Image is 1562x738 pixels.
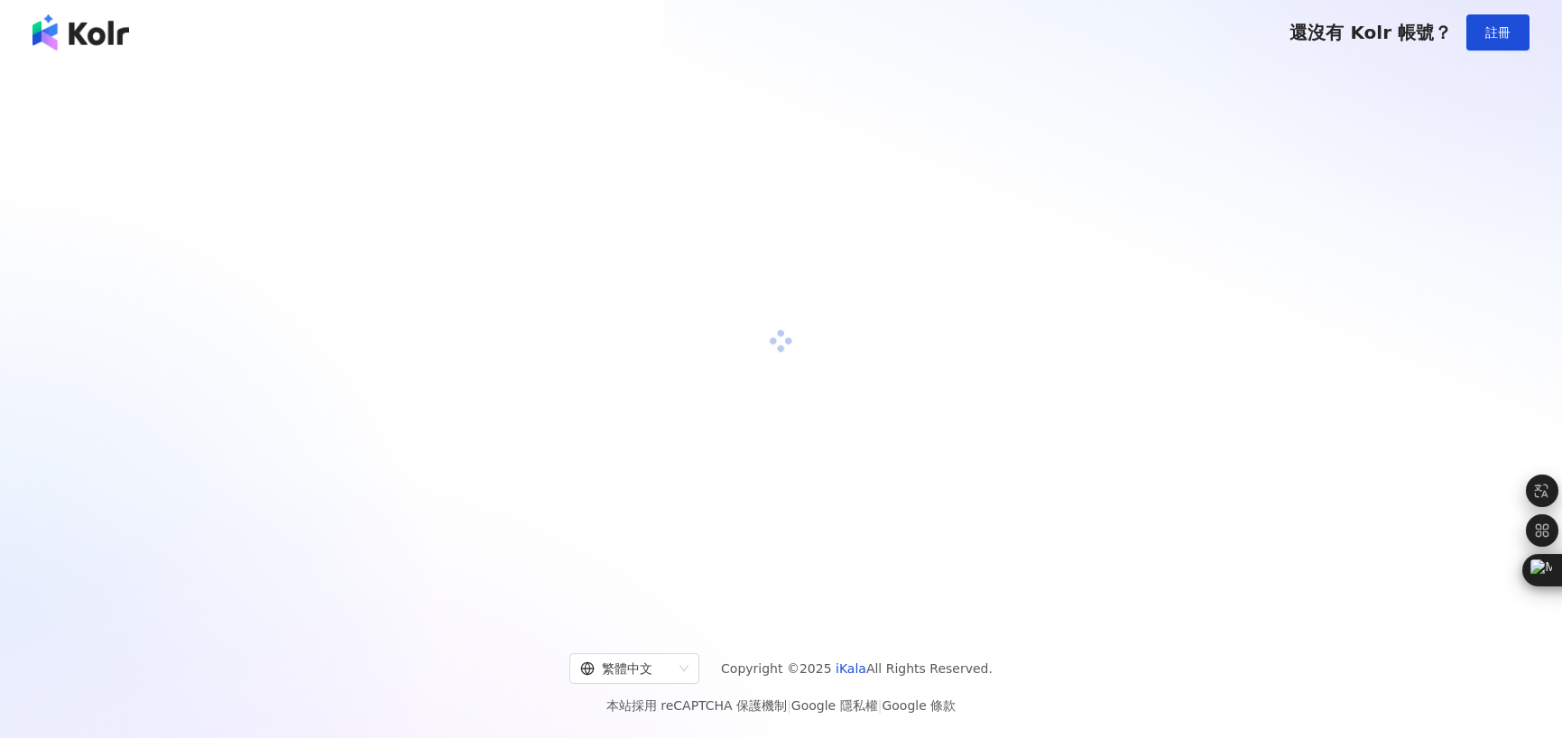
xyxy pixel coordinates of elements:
[882,698,956,713] a: Google 條款
[580,654,672,683] div: 繁體中文
[1289,22,1452,43] span: 還沒有 Kolr 帳號？
[836,661,866,676] a: iKala
[32,14,129,51] img: logo
[1485,25,1511,40] span: 註冊
[787,698,791,713] span: |
[791,698,878,713] a: Google 隱私權
[606,695,956,716] span: 本站採用 reCAPTCHA 保護機制
[1466,14,1530,51] button: 註冊
[878,698,883,713] span: |
[721,658,993,679] span: Copyright © 2025 All Rights Reserved.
